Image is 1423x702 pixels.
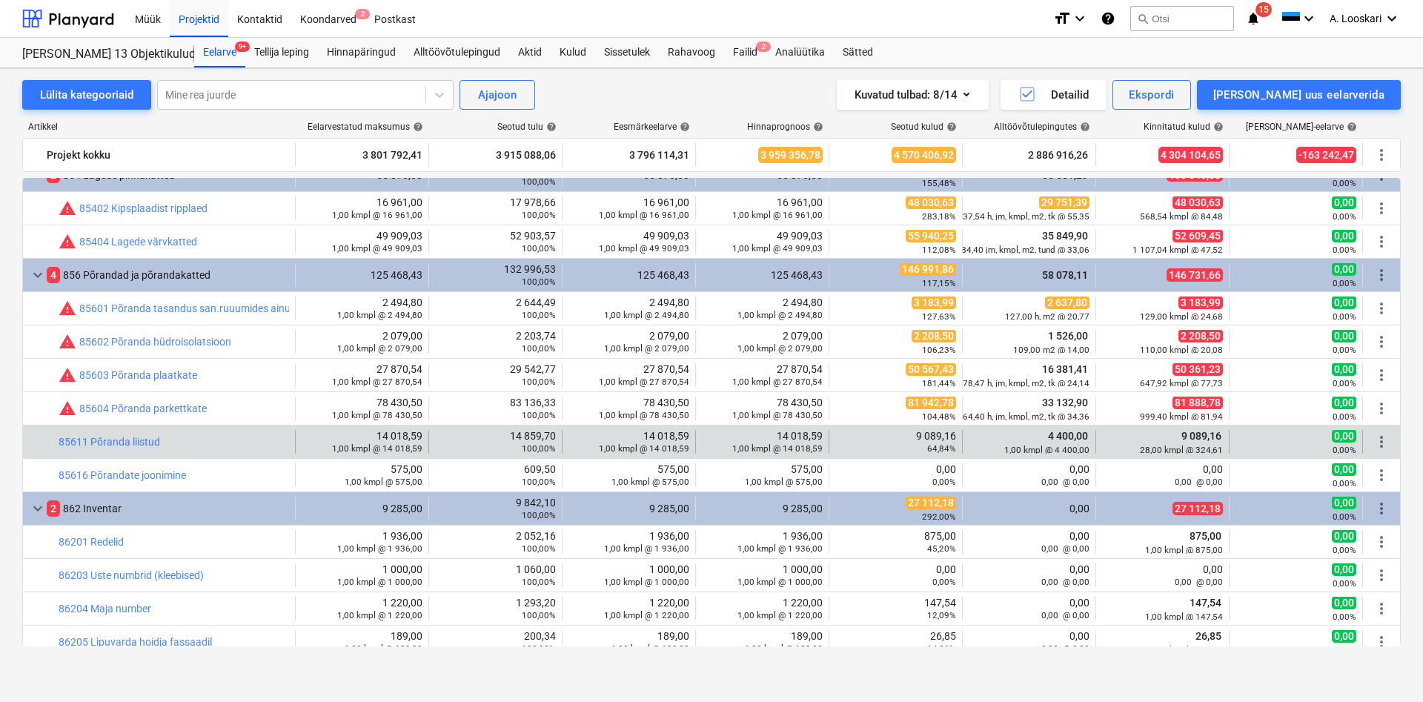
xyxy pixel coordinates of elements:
small: 1,00 kmpl @ 1 936,00 [337,543,422,554]
div: Hinnapäringud [318,38,405,67]
span: 50 361,23 [1172,362,1223,376]
span: Rohkem tegevusi [1373,400,1390,417]
div: [PERSON_NAME]-eelarve [1246,122,1357,132]
a: Aktid [509,38,551,67]
small: 127,63% [922,311,956,322]
span: 27 112,18 [906,496,956,509]
span: 2 [355,9,370,19]
div: 27 870,54 [568,363,689,387]
a: 85604 Põranda parkettkate [79,403,207,414]
span: Rohkem tegevusi [1373,533,1390,551]
div: 3 796 114,31 [568,143,689,167]
div: 49 909,03 [302,230,422,254]
span: 4 304 104,65 [1158,147,1223,163]
div: 27 870,54 [302,363,422,387]
a: 85611 Põranda liistud [59,436,160,448]
div: 2 203,74 [435,330,556,354]
span: 35 849,90 [1041,230,1089,242]
span: 2 [756,42,771,52]
a: Sätted [834,38,882,67]
div: Projekt kokku [47,143,289,167]
div: Alltöövõtulepingutes [994,122,1090,132]
small: 100,00% [522,477,556,487]
span: Rohkem tegevusi [1373,366,1390,384]
div: 49 909,03 [568,230,689,254]
span: help [410,122,423,132]
small: 100,00% [522,577,556,587]
span: 2 208,50 [912,329,956,342]
small: 1,00 kmpl @ 14 018,59 [599,443,689,454]
span: 2 886 916,26 [1026,148,1089,162]
div: 1 000,00 [568,563,689,587]
div: 856 Põrandad ja põrandakatted [47,263,289,287]
a: 86203 Uste numbrid (kleebised) [59,569,204,581]
span: Rohkem tegevusi [1373,600,1390,617]
iframe: Chat Widget [1349,631,1423,702]
small: 0,00 @ 0,00 [1041,477,1089,487]
span: Rohkem tegevusi [1373,500,1390,517]
span: 2 637,80 [1045,296,1089,309]
span: A. Looskari [1330,13,1381,24]
a: Kulud [551,38,595,67]
span: 0,00 [1332,362,1356,376]
small: 292,00% [922,511,956,522]
small: 1,00 kmpl @ 2 079,00 [737,343,823,354]
small: 0,00% [1333,511,1356,522]
span: help [677,122,690,132]
span: 0,00 [1332,329,1356,342]
small: 1,00 kmpl @ 78 430,50 [599,410,689,420]
div: 2 494,80 [302,297,422,320]
div: 78 430,50 [302,397,422,420]
small: 45,20% [927,543,956,554]
div: 14 018,59 [568,430,689,454]
span: 2 [47,500,60,517]
span: 100 640,08 [1167,168,1223,182]
a: Rahavoog [659,38,724,67]
div: 9 285,00 [302,503,422,514]
div: 83 136,33 [435,397,556,420]
div: 2 079,00 [302,330,422,354]
small: 1,00 kmpl @ 1 936,00 [737,543,823,554]
span: 81 942,78 [906,396,956,409]
small: 104,48% [922,411,956,422]
span: 1 526,00 [1046,330,1089,342]
small: 678,47 h, jm, kmpl, m2, tk @ 24,14 [958,378,1089,388]
small: 100,00% [522,543,556,554]
div: 49 909,03 [702,230,823,254]
div: 0,00 [969,563,1089,587]
a: Analüütika [766,38,834,67]
small: 0,00 @ 0,00 [1175,477,1223,487]
span: 48 030,63 [906,196,956,209]
div: Failid [724,38,766,67]
span: 3 183,99 [1178,296,1223,309]
div: Ekspordi [1129,85,1174,105]
span: help [943,122,957,132]
small: 0,00% [1333,311,1356,322]
small: 1,00 kmpl @ 2 494,80 [604,310,689,320]
span: help [1344,122,1357,132]
a: 86204 Maja number [59,603,151,615]
small: 1,00 kmpl @ 1 000,00 [604,577,689,587]
small: 1,00 kmpl @ 49 909,03 [732,243,823,254]
small: 106,23% [922,345,956,355]
span: 15 [1256,2,1272,17]
small: 1,00 kmpl @ 49 909,03 [332,243,422,254]
small: 0,00% [1333,245,1356,255]
span: keyboard_arrow_down [29,266,47,284]
button: Lülita kategooriaid [22,80,151,110]
span: 27 112,18 [1172,502,1223,515]
small: 155,48% [922,178,956,188]
small: 568,54 kmpl @ 84,48 [1140,211,1223,222]
small: 1,00 kmpl @ 2 079,00 [337,343,422,354]
span: Rohkem tegevusi [1373,466,1390,484]
a: Tellija leping [245,38,318,67]
div: 1 936,00 [302,530,422,554]
small: 100,00% [522,410,556,420]
div: 1 936,00 [568,530,689,554]
div: 2 079,00 [702,330,823,354]
i: keyboard_arrow_down [1383,10,1401,27]
small: 1,00 kmpl @ 575,00 [611,477,689,487]
div: Seotud kulud [891,122,957,132]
